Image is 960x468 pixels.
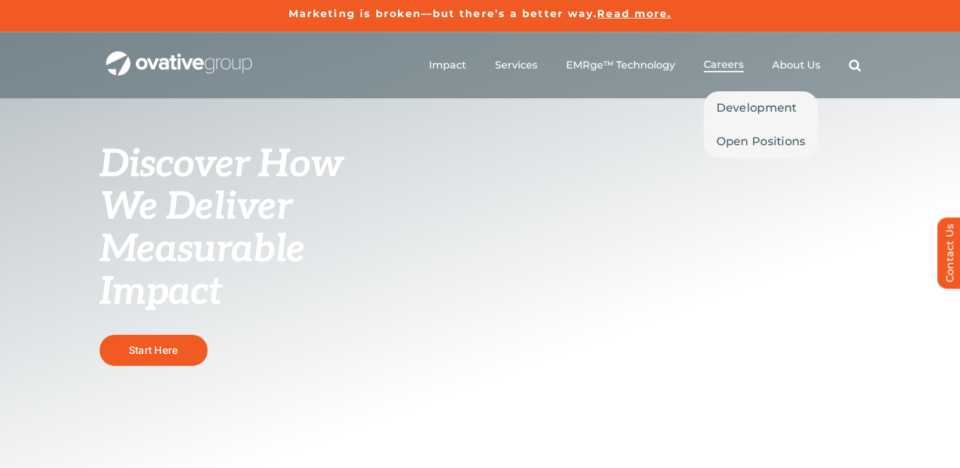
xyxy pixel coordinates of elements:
nav: Menu [429,45,861,86]
a: Search [849,59,861,72]
a: EMRge™ Technology [566,59,675,72]
span: Start Here [129,344,178,356]
a: About Us [772,59,820,72]
a: Impact [429,59,466,72]
a: Marketing is broken—but there’s a better way. [289,8,598,20]
a: Careers [704,58,744,72]
span: Open Positions [716,133,806,150]
a: Read more. [597,8,671,20]
a: Development [704,91,819,124]
span: Discover How [100,142,343,188]
span: We Deliver Measurable Impact [100,185,305,315]
a: Start Here [100,335,207,366]
span: Careers [704,58,744,71]
a: Services [495,59,537,72]
a: OG_Full_horizontal_WHT [106,50,252,62]
span: Development [716,99,797,117]
a: Open Positions [704,125,819,158]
